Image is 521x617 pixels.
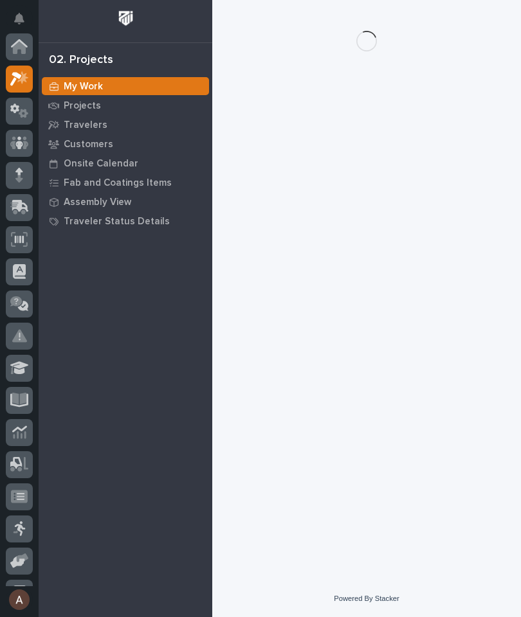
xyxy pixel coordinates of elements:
a: Projects [39,96,212,115]
a: Customers [39,134,212,154]
div: Notifications [16,13,33,33]
button: users-avatar [6,586,33,613]
p: My Work [64,81,103,93]
p: Projects [64,100,101,112]
a: Fab and Coatings Items [39,173,212,192]
button: Notifications [6,5,33,32]
img: Workspace Logo [114,6,138,30]
a: Powered By Stacker [334,595,399,602]
p: Travelers [64,120,107,131]
p: Onsite Calendar [64,158,138,170]
a: Onsite Calendar [39,154,212,173]
a: Traveler Status Details [39,211,212,231]
p: Assembly View [64,197,131,208]
div: 02. Projects [49,53,113,67]
a: Assembly View [39,192,212,211]
a: My Work [39,76,212,96]
a: Travelers [39,115,212,134]
p: Fab and Coatings Items [64,177,172,189]
p: Customers [64,139,113,150]
p: Traveler Status Details [64,216,170,228]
